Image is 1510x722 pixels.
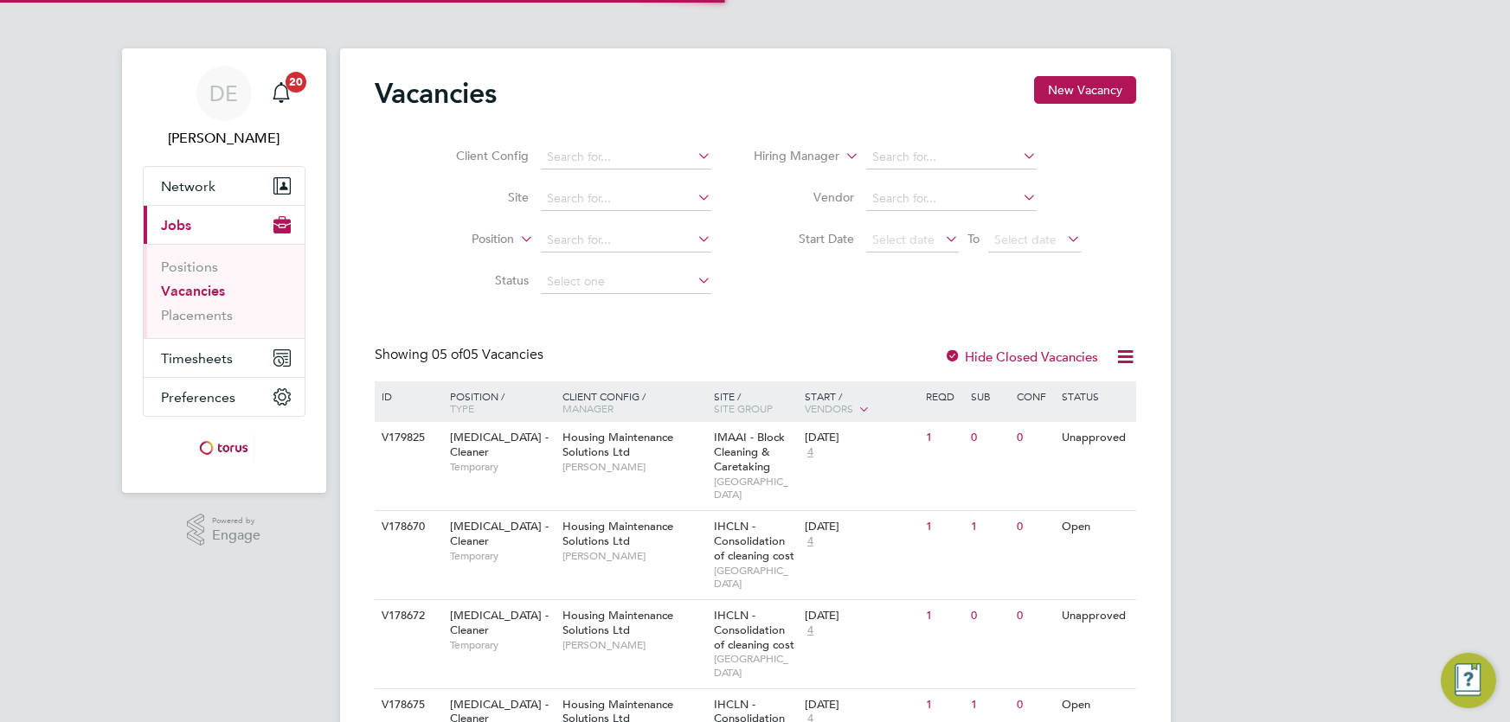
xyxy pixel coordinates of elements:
[212,528,260,543] span: Engage
[962,227,985,250] span: To
[264,66,299,121] a: 20
[450,401,474,415] span: Type
[144,378,305,416] button: Preferences
[377,600,438,632] div: V178672
[143,434,305,462] a: Go to home page
[755,231,854,246] label: Start Date
[558,381,710,423] div: Client Config /
[143,128,305,149] span: Danielle Ebden
[1012,689,1057,721] div: 0
[437,381,558,423] div: Position /
[1034,76,1136,104] button: New Vacancy
[1057,689,1133,721] div: Open
[541,145,711,169] input: Search for...
[450,608,549,637] span: [MEDICAL_DATA] - Cleaner
[375,346,547,364] div: Showing
[755,189,854,205] label: Vendor
[375,76,497,111] h2: Vacancies
[562,430,673,459] span: Housing Maintenance Solutions Ltd
[805,520,917,534] div: [DATE]
[161,283,225,299] a: Vacancies
[800,381,922,425] div: Start /
[714,652,796,679] span: [GEOGRAPHIC_DATA]
[1012,511,1057,543] div: 0
[805,431,917,445] div: [DATE]
[161,259,218,275] a: Positions
[922,600,967,632] div: 1
[414,231,514,248] label: Position
[1057,381,1133,411] div: Status
[1012,422,1057,454] div: 0
[805,698,917,712] div: [DATE]
[209,82,238,105] span: DE
[541,270,711,294] input: Select one
[429,189,529,205] label: Site
[377,511,438,543] div: V178670
[805,401,853,415] span: Vendors
[805,609,917,623] div: [DATE]
[432,346,463,363] span: 05 of
[429,148,529,163] label: Client Config
[377,689,438,721] div: V178675
[866,145,1037,169] input: Search for...
[161,389,235,406] span: Preferences
[714,564,796,591] span: [GEOGRAPHIC_DATA]
[450,519,549,548] span: [MEDICAL_DATA] - Cleaner
[714,519,794,563] span: IHCLN - Consolidation of cleaning cost
[714,475,796,502] span: [GEOGRAPHIC_DATA]
[562,401,614,415] span: Manager
[714,401,773,415] span: Site Group
[922,511,967,543] div: 1
[161,217,191,233] span: Jobs
[212,514,260,528] span: Powered by
[944,348,1098,365] label: Hide Closed Vacancies
[161,178,215,195] span: Network
[377,381,438,411] div: ID
[541,228,711,252] input: Search for...
[922,422,967,454] div: 1
[714,430,785,474] span: IMAAI - Block Cleaning & Caretaking
[967,422,1012,454] div: 0
[866,187,1037,211] input: Search for...
[714,608,794,652] span: IHCLN - Consolidation of cleaning cost
[872,232,935,247] span: Select date
[1057,511,1133,543] div: Open
[562,608,673,637] span: Housing Maintenance Solutions Ltd
[377,422,438,454] div: V179825
[967,689,1012,721] div: 1
[143,66,305,149] a: DE[PERSON_NAME]
[994,232,1057,247] span: Select date
[562,460,705,474] span: [PERSON_NAME]
[805,623,816,638] span: 4
[922,381,967,411] div: Reqd
[1012,600,1057,632] div: 0
[805,534,816,549] span: 4
[450,638,554,652] span: Temporary
[429,272,529,288] label: Status
[432,346,543,363] span: 05 Vacancies
[922,689,967,721] div: 1
[286,72,306,93] span: 20
[450,430,549,459] span: [MEDICAL_DATA] - Cleaner
[161,307,233,323] a: Placements
[967,600,1012,632] div: 0
[1057,600,1133,632] div: Unapproved
[193,434,254,462] img: torus-logo-retina.png
[562,549,705,563] span: [PERSON_NAME]
[144,206,305,244] button: Jobs
[450,460,554,474] span: Temporary
[967,511,1012,543] div: 1
[562,519,673,548] span: Housing Maintenance Solutions Ltd
[562,638,705,652] span: [PERSON_NAME]
[805,445,816,460] span: 4
[144,167,305,205] button: Network
[1057,422,1133,454] div: Unapproved
[122,48,326,493] nav: Main navigation
[1441,653,1496,708] button: Engage Resource Center
[710,381,800,423] div: Site /
[144,339,305,377] button: Timesheets
[541,187,711,211] input: Search for...
[187,514,260,546] a: Powered byEngage
[161,350,233,367] span: Timesheets
[740,148,839,165] label: Hiring Manager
